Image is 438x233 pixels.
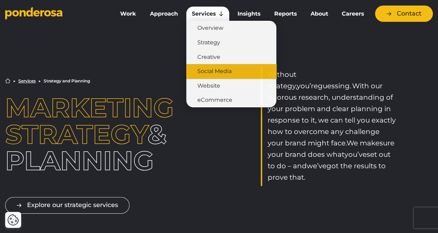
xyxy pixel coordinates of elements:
[13,79,16,83] li: ▶︎
[5,78,10,83] a: Home
[336,7,369,21] a: Careers
[318,82,351,90] span: guessing.
[268,70,297,90] span: Without strategy,
[38,79,41,83] li: ▶︎
[186,93,276,107] a: eCommerce
[18,79,36,83] a: Services
[5,91,174,150] span: Marketing Strategy
[305,7,333,21] a: About
[5,7,104,21] a: Go to homepage
[297,82,318,90] span: you’re
[144,7,184,21] a: Approach
[375,6,433,22] a: Contact
[186,35,276,50] a: Strategy
[345,150,367,159] span: you’ve
[232,7,266,21] a: Insights
[186,21,276,35] a: Overview
[186,79,276,93] a: Website
[7,214,19,226] button: Cookie Settings
[115,7,142,21] a: Work
[186,7,229,21] a: Services
[5,95,177,174] h1: & planning
[186,64,276,79] a: Social Media
[5,197,129,213] a: Explore our strategic services
[7,214,19,226] img: Revisit consent button
[347,139,379,147] span: We make
[44,79,90,83] li: Strategy and Planning
[186,50,276,64] a: Creative
[307,162,327,170] span: we’ve
[268,162,386,181] span: got the results to prove that.
[269,7,302,21] a: Reports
